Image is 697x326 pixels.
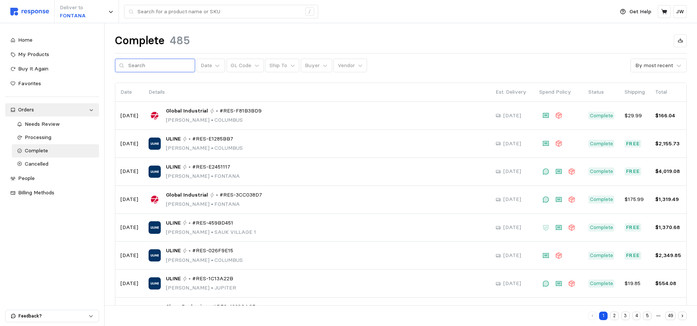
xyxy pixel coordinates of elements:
a: People [5,172,99,185]
div: Orders [18,106,86,114]
p: • [210,303,212,311]
a: Processing [12,131,99,144]
p: [PERSON_NAME] FONTANA [166,172,240,180]
span: Cancelled [25,160,48,167]
p: $554.08 [655,280,681,288]
span: Complete [25,147,48,154]
a: Orders [5,103,99,117]
span: Global Industrial [166,107,208,115]
p: • [188,163,191,171]
span: ULINE [166,219,181,227]
span: • [210,173,214,179]
p: $175.99 [625,195,645,204]
p: • [188,219,191,227]
p: Free [626,140,640,148]
span: #RES-3CC038D7 [220,191,262,199]
a: Home [5,34,99,47]
button: Feedback? [6,310,99,322]
span: People [18,175,35,181]
span: • [210,201,214,207]
p: $166.04 [655,112,681,120]
p: $4,019.08 [655,167,681,176]
p: Complete [590,167,613,176]
span: #RES-4328CAC5 [213,303,255,311]
p: Complete [590,140,613,148]
p: [DATE] [120,223,138,232]
span: • [210,257,214,263]
span: Billing Methods [18,189,54,196]
h1: 485 [170,34,190,48]
p: Total [655,88,681,96]
img: ULINE [149,249,161,261]
p: Complete [590,252,613,260]
span: Home [18,37,33,43]
p: $19.85 [625,280,645,288]
p: [DATE] [503,167,521,176]
span: #RES-E2451117 [192,163,230,171]
p: [DATE] [503,195,521,204]
span: #RES-1C13A22B [192,275,233,283]
div: / [305,7,314,16]
img: svg%3e [10,8,49,15]
button: 5 [643,312,652,320]
button: Ship To [265,59,299,73]
button: GL Code [227,59,264,73]
p: Est. Delivery [496,88,529,96]
p: [PERSON_NAME] COLUMBUS [166,116,262,124]
img: Global Industrial [149,193,161,205]
p: • [216,191,218,199]
p: FONTANA [60,12,86,20]
span: My Products [18,51,49,58]
p: Status [588,88,614,96]
span: • [210,117,214,123]
p: Free [626,167,640,176]
span: Favorites [18,80,41,87]
span: ULINE [166,163,181,171]
span: ULINE [166,135,181,143]
p: [DATE] [503,252,521,260]
p: [DATE] [120,280,138,288]
p: Complete [590,195,613,204]
p: Ship To [269,62,287,70]
a: Cancelled [12,157,99,171]
p: • [188,247,191,255]
span: • [210,145,214,151]
p: [DATE] [120,112,138,120]
p: [PERSON_NAME] SAUK VILLAGE 1 [166,228,256,236]
button: 2 [610,312,619,320]
p: $2,155.73 [655,140,681,148]
p: Deliver to [60,4,86,12]
button: Vendor [333,59,367,73]
button: Buyer [301,59,332,73]
button: 3 [621,312,630,320]
h1: Complete [115,34,164,48]
p: [DATE] [120,195,138,204]
p: $2,349.85 [655,252,681,260]
p: Free [626,252,640,260]
img: ULINE [149,277,161,289]
p: [DATE] [120,167,138,176]
span: #RES-026F9E15 [192,247,233,255]
p: • [188,135,191,143]
div: By most recent [635,62,673,69]
button: 49 [665,312,676,320]
p: Spend Policy [539,88,578,96]
p: Get Help [629,8,651,16]
p: Date [120,88,138,96]
p: Free [626,223,640,232]
img: ULINE [149,138,161,150]
p: [PERSON_NAME] COLUMBUS [166,256,243,264]
img: ULINE [149,221,161,233]
img: ULINE [149,166,161,178]
input: Search [128,59,191,72]
p: Complete [590,223,613,232]
button: Get Help [616,5,656,19]
button: 1 [599,312,608,320]
span: #RES-F81B3BD9 [220,107,262,115]
span: Needs Review [25,121,60,127]
p: Buyer [305,62,320,70]
p: Feedback? [18,313,88,319]
p: $29.99 [625,112,645,120]
div: Date [201,62,212,69]
span: Global Industrial [166,191,208,199]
